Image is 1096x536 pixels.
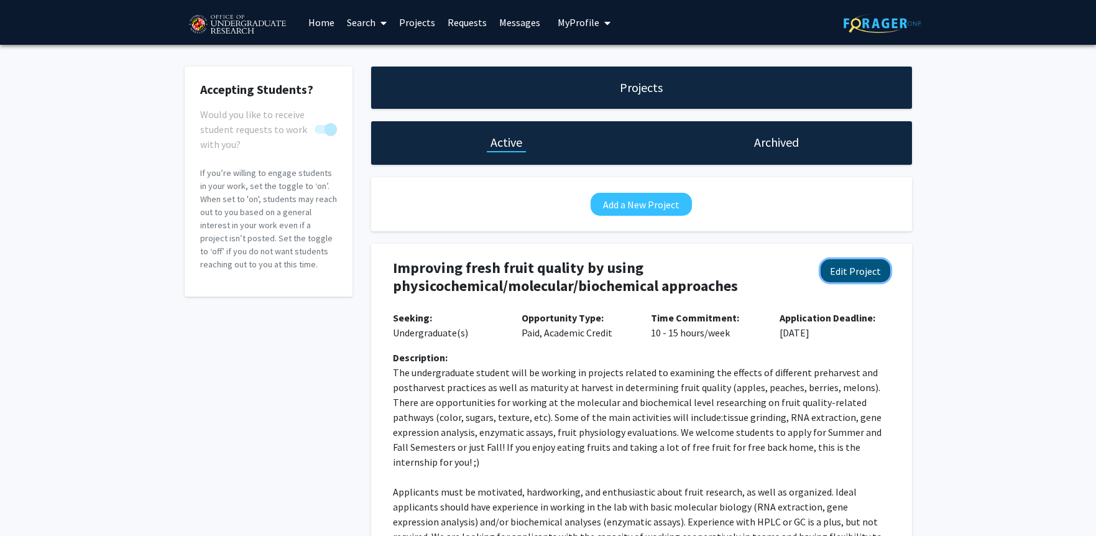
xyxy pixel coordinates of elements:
b: Application Deadline: [780,312,875,324]
a: Requests [441,1,493,44]
span: My Profile [558,16,599,29]
img: University of Maryland Logo [185,9,290,40]
a: Search [341,1,393,44]
span: Would you like to receive student requests to work with you? [200,107,310,152]
p: [DATE] [780,310,890,340]
p: If you’re willing to engage students in your work, set the toggle to ‘on’. When set to 'on', stud... [200,167,337,271]
h4: Improving fresh fruit quality by using physicochemical/molecular/biochemical approaches [393,259,801,295]
p: Undergraduate(s) [393,310,504,340]
b: Seeking: [393,312,432,324]
h2: Accepting Students? [200,82,337,97]
img: ForagerOne Logo [844,14,921,33]
a: Projects [393,1,441,44]
button: Edit Project [821,259,890,282]
div: You cannot turn this off while you have active projects. [200,107,337,137]
div: Description: [393,350,890,365]
button: Add a New Project [591,193,692,216]
span: The undergraduate student will be working in projects related to examining the effects of differe... [393,366,883,468]
p: Paid, Academic Credit [522,310,632,340]
p: 10 - 15 hours/week [651,310,762,340]
h1: Projects [620,79,663,96]
a: Messages [493,1,546,44]
h1: Active [490,134,522,151]
b: Opportunity Type: [522,312,604,324]
a: Home [302,1,341,44]
h1: Archived [754,134,799,151]
iframe: Chat [9,480,53,527]
b: Time Commitment: [651,312,739,324]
